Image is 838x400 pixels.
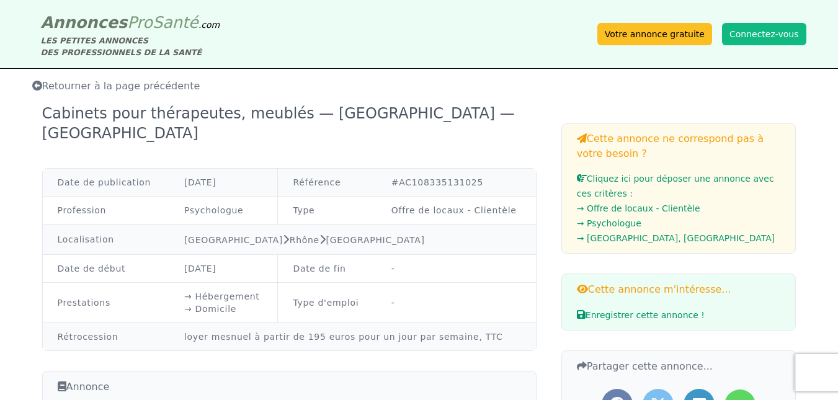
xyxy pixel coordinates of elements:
td: Date de début [43,255,169,283]
h3: Cette annonce m'intéresse... [577,282,781,297]
span: Annonces [41,13,128,32]
a: [GEOGRAPHIC_DATA] [184,235,283,245]
a: Votre annonce gratuite [597,23,712,45]
li: → Domicile [184,303,262,315]
td: Localisation [43,224,169,255]
a: Offre de locaux - Clientèle [391,205,517,215]
h3: Cette annonce ne correspond pas à votre besoin ? [577,131,781,161]
li: → Offre de locaux - Clientèle [577,201,781,216]
ul: - [391,296,521,309]
td: #AC108335131025 [377,169,536,197]
td: Rétrocession [43,323,169,351]
td: [DATE] [169,169,278,197]
td: Référence [278,169,377,197]
td: [DATE] [169,255,278,283]
td: Prestations [43,283,169,323]
a: Rhône [290,235,319,245]
span: Santé [153,13,198,32]
td: Type [278,197,377,224]
td: - [377,255,536,283]
td: Date de fin [278,255,377,283]
a: [GEOGRAPHIC_DATA] [326,235,425,245]
td: Profession [43,197,169,224]
span: Pro [127,13,153,32]
td: Type d'emploi [278,283,377,323]
div: LES PETITES ANNONCES DES PROFESSIONNELS DE LA SANTÉ [41,35,220,58]
i: Retourner à la liste [32,81,42,91]
span: Enregistrer cette annonce ! [577,310,705,320]
a: AnnoncesProSanté.com [41,13,220,32]
h3: Partager cette annonce... [577,358,781,374]
td: Date de publication [43,169,169,197]
li: → Hébergement [184,290,262,303]
button: Connectez-vous [722,23,806,45]
h3: Annonce [58,379,521,394]
td: loyer mesnuel à partir de 195 euros pour un jour par semaine, TTC [169,323,536,351]
li: → [GEOGRAPHIC_DATA], [GEOGRAPHIC_DATA] [577,231,781,246]
span: .com [198,20,220,30]
a: Cliquez ici pour déposer une annonce avec ces critères :→ Offre de locaux - Clientèle→ Psychologu... [577,174,781,246]
span: Retourner à la page précédente [32,80,200,92]
div: Cabinets pour thérapeutes, meublés — [GEOGRAPHIC_DATA] — [GEOGRAPHIC_DATA] [42,104,537,143]
a: Psychologue [184,205,243,215]
li: → Psychologue [577,216,781,231]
